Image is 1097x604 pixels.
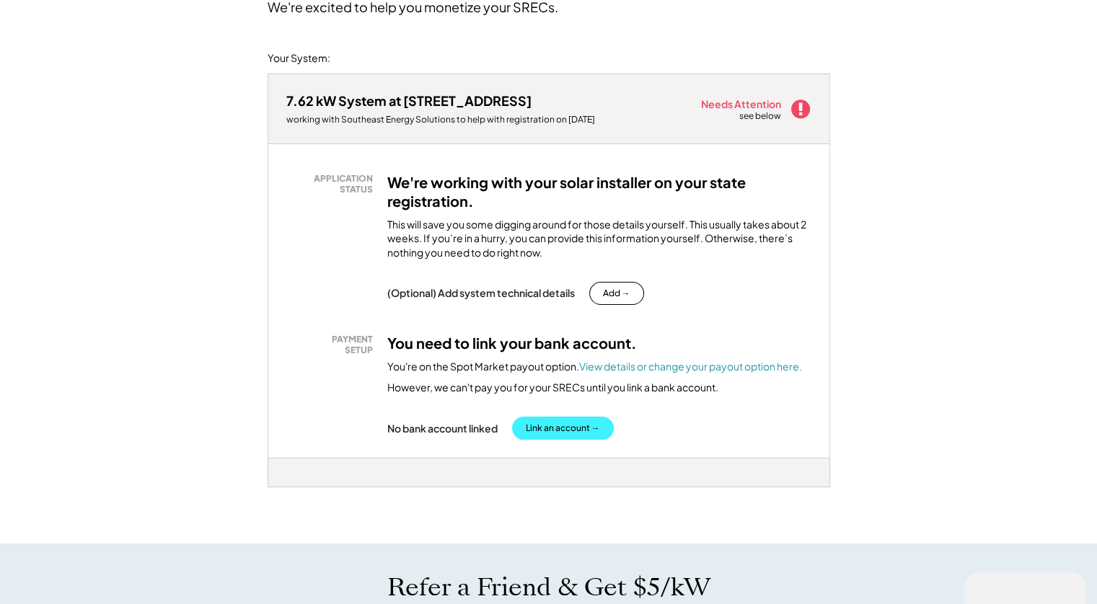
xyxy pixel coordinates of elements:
button: Add → [589,282,644,305]
div: APPLICATION STATUS [294,173,373,195]
a: View details or change your payout option here. [579,360,802,373]
div: You're on the Spot Market payout option. [387,360,802,374]
div: No bank account linked [387,422,498,435]
div: This will save you some digging around for those details yourself. This usually takes about 2 wee... [387,218,811,260]
h3: You need to link your bank account. [387,334,637,352]
div: working with Southeast Energy Solutions to help with registration on [DATE] [286,114,595,125]
div: itccfcix - VA Distributed [268,487,314,493]
div: PAYMENT SETUP [294,334,373,356]
div: However, we can't pay you for your SRECs until you link a bank account. [387,381,718,395]
div: see below [739,110,783,123]
h3: We're working with your solar installer on your state registration. [387,173,811,210]
div: (Optional) Add system technical details [387,286,575,299]
div: Needs Attention [701,99,783,109]
div: 7.62 kW System at [STREET_ADDRESS] [286,92,532,109]
h1: Refer a Friend & Get $5/kW [387,572,710,603]
div: Your System: [268,51,330,66]
button: Link an account → [512,417,614,440]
